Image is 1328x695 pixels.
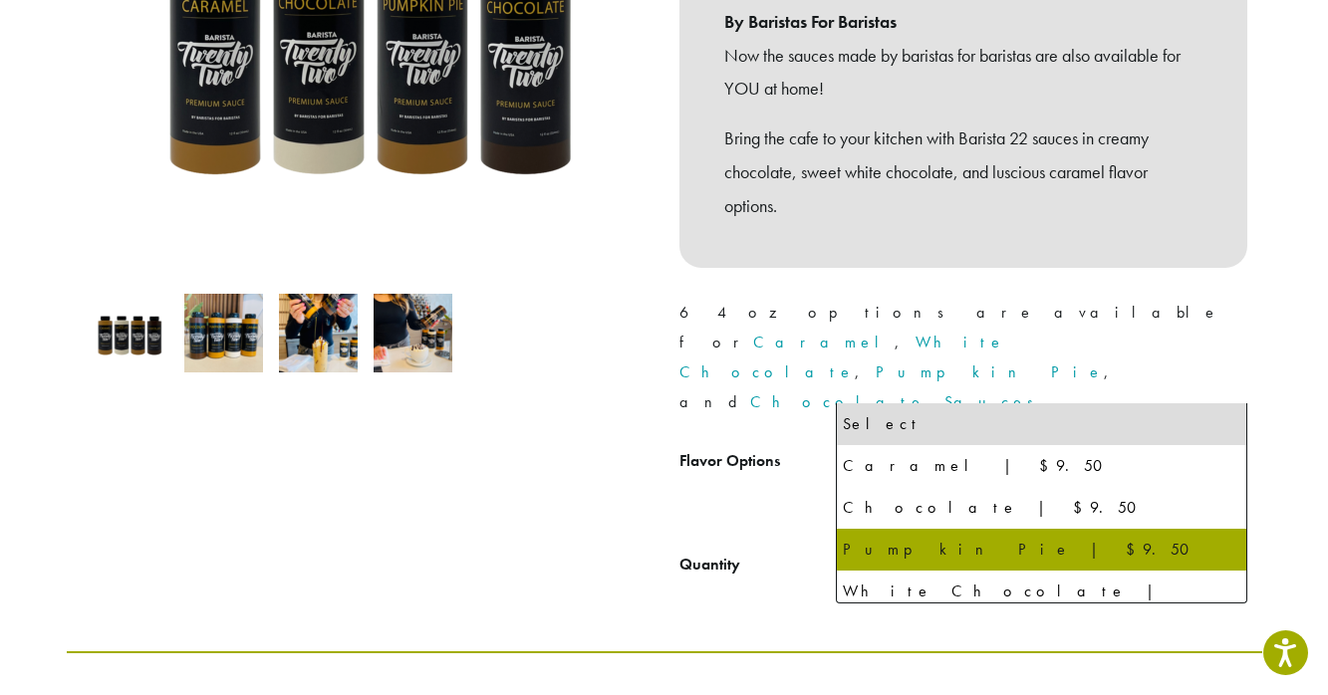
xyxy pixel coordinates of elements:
[184,294,263,372] img: B22 12 oz sauces line up
[724,39,1202,107] p: Now the sauces made by baristas for baristas are also available for YOU at home!
[753,332,895,352] a: Caramel
[90,294,168,372] img: Barista 22 12 oz Sauces - All Flavors
[843,493,1240,523] div: Chocolate | $9.50
[679,332,1005,382] a: White Chocolate
[724,5,1202,39] b: By Baristas For Baristas
[679,447,836,476] label: Flavor Options
[843,577,1240,636] div: White Chocolate | $9.50
[279,294,358,372] img: Barista 22 Premium Sauces (12 oz.) - Image 3
[843,535,1240,565] div: Pumpkin Pie | $9.50
[750,391,1047,412] a: Chocolate Sauces
[679,298,1247,417] p: 64 oz options are available for , , , and .
[837,403,1246,445] li: Select
[724,121,1202,222] p: Bring the cafe to your kitchen with Barista 22 sauces in creamy chocolate, sweet white chocolate,...
[876,361,1104,382] a: Pumpkin Pie
[843,451,1240,481] div: Caramel | $9.50
[679,553,740,577] div: Quantity
[374,294,452,372] img: Barista 22 Premium Sauces (12 oz.) - Image 4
